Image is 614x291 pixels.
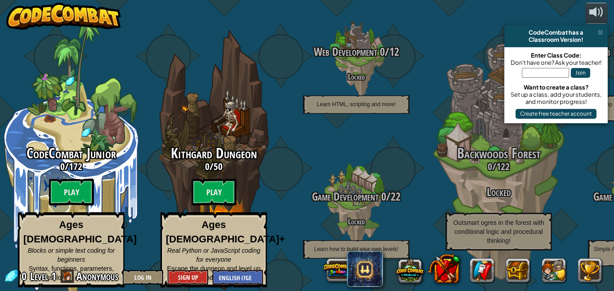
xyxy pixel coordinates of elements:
span: Anonymous [76,269,118,283]
span: Escape the dungeon and level up your coding skills! [167,265,261,281]
div: CodeCombat has a [508,29,604,36]
div: Enter Class Code: [509,52,603,59]
span: Game Development [312,189,378,204]
span: Real Python or JavaScript coding for everyone [167,247,260,263]
h3: Locked [427,186,570,198]
span: Web Development [314,44,377,59]
button: Join [571,68,590,78]
span: 1 [51,269,56,283]
span: Backwoods Forest [457,143,541,163]
h3: / [285,46,427,58]
span: Syntax, functions, parameters, strings, loops, conditionals [29,265,114,281]
span: Outsmart ogres in the forest with conditional logic and procedural thinking! [453,219,544,244]
h4: Locked [285,217,427,226]
span: 0 [488,160,492,173]
div: Set up a class, add your students, and monitor progress! [509,91,603,105]
button: Create free teacher account [516,109,596,119]
span: Level [30,269,48,284]
button: Log In [123,270,163,285]
span: 172 [69,160,82,173]
span: 0 [22,269,29,283]
span: Learn HTML, scripting and more! [317,101,396,107]
span: Kithgard Dungeon [171,143,257,163]
btn: Play [191,179,236,206]
button: Adjust volume [585,3,608,24]
span: Blocks or simple text coding for beginners [28,247,115,263]
div: Don't have one? Ask your teacher! [509,59,603,66]
span: CodeCombat Junior [27,143,116,163]
span: 12 [389,44,399,59]
strong: Ages [DEMOGRAPHIC_DATA]+ [166,219,285,244]
span: 122 [496,160,510,173]
span: 0 [205,160,209,173]
strong: Ages [DEMOGRAPHIC_DATA] [23,219,137,244]
span: 50 [214,160,222,173]
h3: / [427,161,570,172]
span: 0 [378,189,386,204]
h4: Locked [285,72,427,81]
h3: / [142,161,285,172]
button: Sign Up [168,270,208,285]
span: 22 [391,189,400,204]
div: Classroom Version! [508,36,604,43]
div: Want to create a class? [509,84,603,91]
span: 0 [60,160,65,173]
img: CodeCombat - Learn how to code by playing a game [6,3,121,30]
h3: / [285,191,427,203]
span: 0 [377,44,385,59]
span: Learn how to build your own levels! [314,246,398,252]
btn: Play [49,179,94,206]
